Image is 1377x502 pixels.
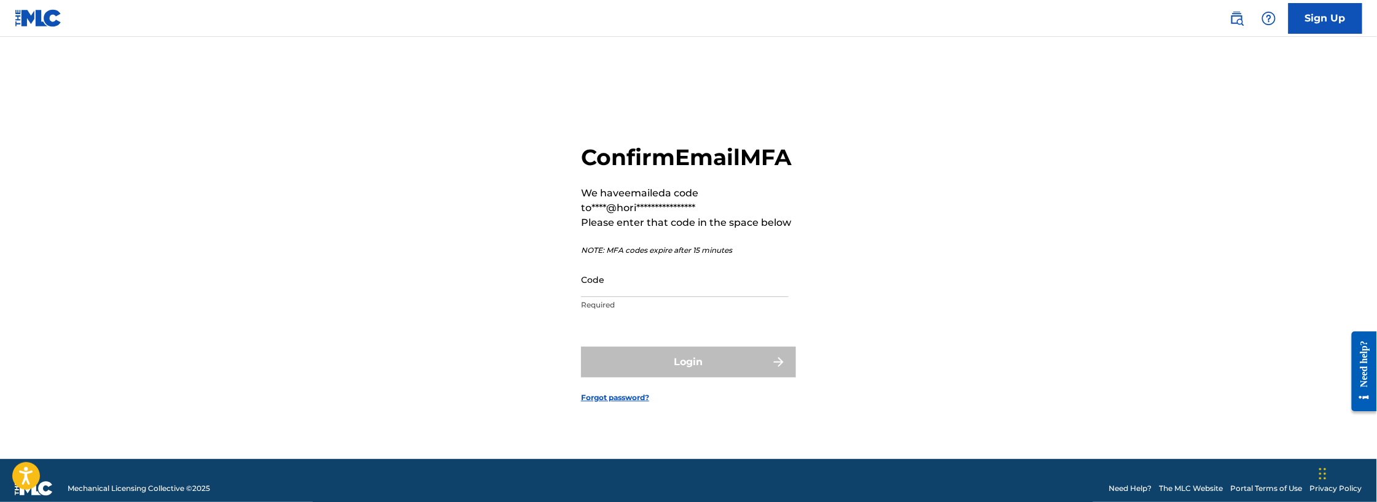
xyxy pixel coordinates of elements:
iframe: Chat Widget [1316,443,1377,502]
p: NOTE: MFA codes expire after 15 minutes [581,245,796,256]
a: Need Help? [1109,483,1152,494]
a: Portal Terms of Use [1231,483,1303,494]
p: Please enter that code in the space below [581,215,796,230]
h2: Confirm Email MFA [581,144,796,171]
a: Privacy Policy [1310,483,1362,494]
img: help [1262,11,1276,26]
a: Sign Up [1289,3,1362,34]
img: logo [15,481,53,496]
p: Required [581,299,789,311]
div: Drag [1319,455,1327,492]
div: Help [1257,6,1281,31]
img: MLC Logo [15,9,62,27]
iframe: Resource Center [1343,322,1377,421]
a: Public Search [1225,6,1249,31]
a: The MLC Website [1160,483,1223,494]
span: Mechanical Licensing Collective © 2025 [68,483,210,494]
img: search [1230,11,1244,26]
a: Forgot password? [581,392,649,403]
